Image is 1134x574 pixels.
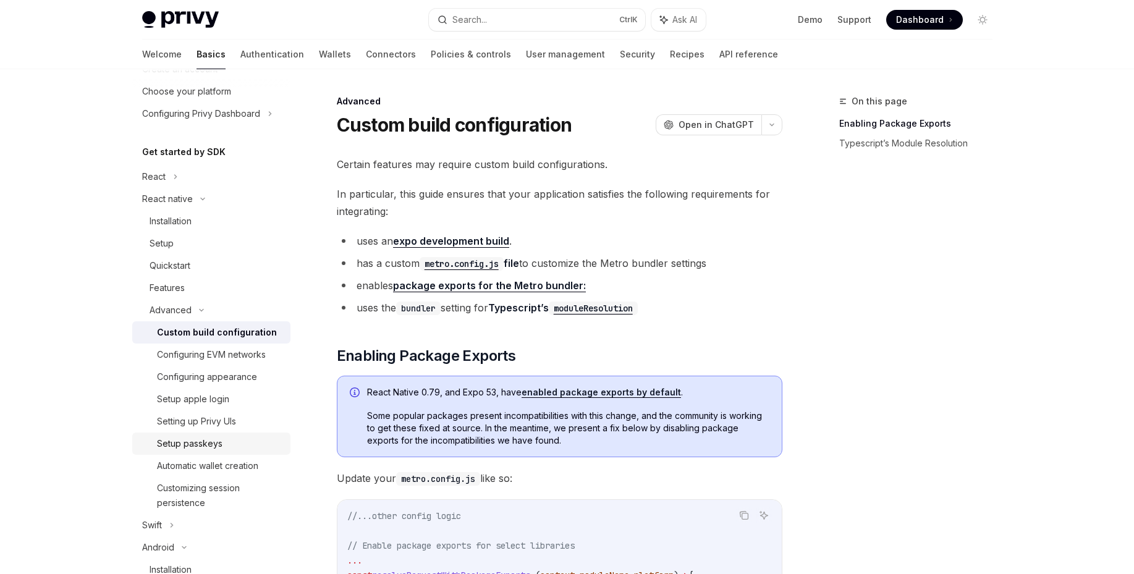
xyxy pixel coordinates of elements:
span: Update your like so: [337,470,782,487]
div: Setup passkeys [157,436,222,451]
a: Typescript’smoduleResolution [488,302,638,314]
a: Installation [132,210,290,232]
span: Ask AI [672,14,697,26]
a: metro.config.jsfile [420,257,519,269]
span: Dashboard [896,14,944,26]
a: User management [526,40,605,69]
div: Automatic wallet creation [157,458,258,473]
a: Quickstart [132,255,290,277]
li: has a custom to customize the Metro bundler settings [337,255,782,272]
span: //...other config logic [347,510,461,521]
div: Setting up Privy UIs [157,414,236,429]
a: enabled package exports by default [522,387,681,398]
div: Swift [142,518,162,533]
code: metro.config.js [396,472,480,486]
a: Choose your platform [132,80,290,103]
a: Typescript’s Module Resolution [839,133,1002,153]
h1: Custom build configuration [337,114,572,136]
a: Security [620,40,655,69]
a: Automatic wallet creation [132,455,290,477]
a: Features [132,277,290,299]
a: Configuring EVM networks [132,344,290,366]
button: Ask AI [756,507,772,523]
a: Connectors [366,40,416,69]
span: Ctrl K [619,15,638,25]
span: React Native 0.79, and Expo 53, have . [367,386,769,399]
code: bundler [396,302,441,315]
a: Demo [798,14,823,26]
button: Copy the contents from the code block [736,507,752,523]
svg: Info [350,387,362,400]
div: Custom build configuration [157,325,277,340]
h5: Get started by SDK [142,145,226,159]
div: Setup apple login [157,392,229,407]
div: Features [150,281,185,295]
div: Advanced [150,303,192,318]
span: In particular, this guide ensures that your application satisfies the following requirements for ... [337,185,782,220]
a: Customizing session persistence [132,477,290,514]
a: Recipes [670,40,705,69]
div: Configuring appearance [157,369,257,384]
span: On this page [852,94,907,109]
div: Choose your platform [142,84,231,99]
code: moduleResolution [549,302,638,315]
div: Installation [150,214,192,229]
button: Toggle dark mode [973,10,992,30]
div: Setup [150,236,174,251]
div: Advanced [337,95,782,108]
button: Ask AI [651,9,706,31]
a: Dashboard [886,10,963,30]
div: React native [142,192,193,206]
div: Android [142,540,174,555]
a: Policies & controls [431,40,511,69]
img: light logo [142,11,219,28]
li: uses the setting for [337,299,782,316]
a: Wallets [319,40,351,69]
div: Search... [452,12,487,27]
span: Certain features may require custom build configurations. [337,156,782,173]
a: Authentication [240,40,304,69]
span: Open in ChatGPT [679,119,754,131]
a: Basics [197,40,226,69]
a: Configuring appearance [132,366,290,388]
a: API reference [719,40,778,69]
a: Support [837,14,871,26]
a: Enabling Package Exports [839,114,1002,133]
a: package exports for the Metro bundler: [393,279,586,292]
div: Configuring EVM networks [157,347,266,362]
a: Welcome [142,40,182,69]
span: ... [347,555,362,566]
div: Customizing session persistence [157,481,283,510]
div: React [142,169,166,184]
a: Setting up Privy UIs [132,410,290,433]
a: Custom build configuration [132,321,290,344]
button: Search...CtrlK [429,9,645,31]
a: Setup apple login [132,388,290,410]
li: enables [337,277,782,294]
div: Configuring Privy Dashboard [142,106,260,121]
li: uses an . [337,232,782,250]
a: Setup [132,232,290,255]
span: Some popular packages present incompatibilities with this change, and the community is working to... [367,410,769,447]
a: expo development build [393,235,509,248]
div: Quickstart [150,258,190,273]
span: // Enable package exports for select libraries [347,540,575,551]
a: Setup passkeys [132,433,290,455]
code: metro.config.js [420,257,504,271]
button: Open in ChatGPT [656,114,761,135]
span: Enabling Package Exports [337,346,516,366]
